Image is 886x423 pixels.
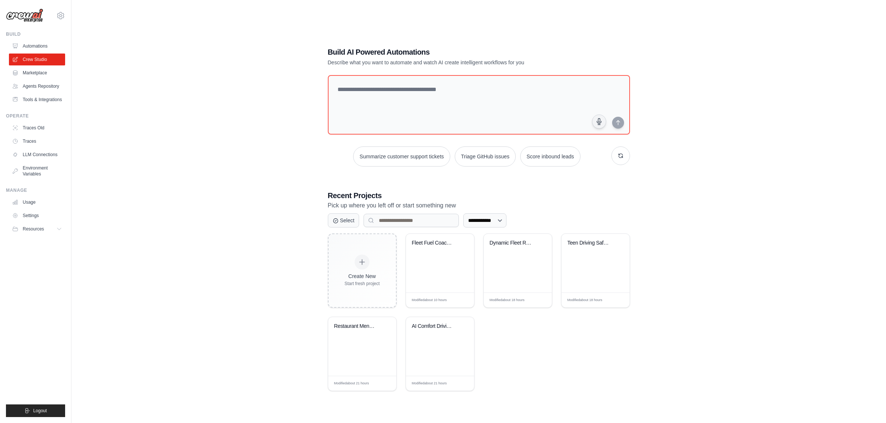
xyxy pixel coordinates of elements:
span: Modified about 18 hours [490,298,525,303]
span: Edit [378,381,385,386]
a: Traces [9,135,65,147]
button: Click to speak your automation idea [592,114,606,129]
button: Select [328,213,359,227]
span: Logout [33,408,47,414]
a: Automations [9,40,65,52]
div: Operate [6,113,65,119]
p: Pick up where you left off or start something new [328,201,630,210]
span: Modified about 21 hours [412,381,447,386]
div: Manage [6,187,65,193]
button: Summarize customer support tickets [353,146,450,167]
button: Get new suggestions [611,146,630,165]
span: Modified about 10 hours [412,298,447,303]
div: Fleet Fuel Coach - Complete Analysis System [412,240,457,246]
p: Describe what you want to automate and watch AI create intelligent workflows for you [328,59,578,66]
a: Settings [9,210,65,222]
span: Modified about 21 hours [334,381,369,386]
span: Edit [534,297,540,303]
a: Environment Variables [9,162,65,180]
a: Tools & Integrations [9,94,65,106]
span: Edit [612,297,618,303]
span: Resources [23,226,44,232]
a: Traces Old [9,122,65,134]
span: Modified about 18 hours [567,298,602,303]
img: Logo [6,9,43,23]
a: Usage [9,196,65,208]
h1: Build AI Powered Automations [328,47,578,57]
h3: Recent Projects [328,190,630,201]
a: Agents Repository [9,80,65,92]
div: Dynamic Fleet Routing System [490,240,535,246]
a: LLM Connections [9,149,65,161]
div: Create New [345,272,380,280]
button: Resources [9,223,65,235]
div: AI Comfort Driving Copilot - Backend Integrated [412,323,457,330]
div: Build [6,31,65,37]
div: Teen Driving Safety Advisor [567,240,612,246]
button: Score inbound leads [520,146,580,167]
button: Triage GitHub issues [455,146,516,167]
a: Marketplace [9,67,65,79]
span: Edit [456,297,463,303]
a: Crew Studio [9,54,65,65]
div: Restaurant Menu Finder [334,323,379,330]
div: Start fresh project [345,281,380,287]
span: Edit [456,381,463,386]
button: Logout [6,404,65,417]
